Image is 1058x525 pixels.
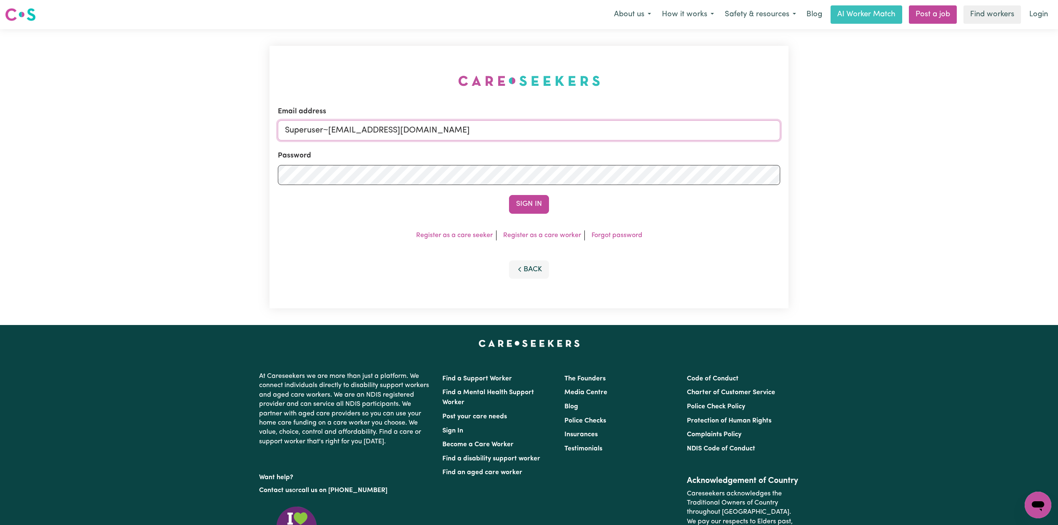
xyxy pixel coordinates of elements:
button: How it works [656,6,719,23]
p: At Careseekers we are more than just a platform. We connect individuals directly to disability su... [259,368,432,450]
a: Code of Conduct [687,375,739,382]
a: Blog [564,403,578,410]
iframe: Button to launch messaging window [1025,492,1051,518]
a: Testimonials [564,445,602,452]
a: Post your care needs [442,413,507,420]
a: Register as a care worker [503,232,581,239]
a: Media Centre [564,389,607,396]
a: Insurances [564,431,598,438]
a: NDIS Code of Conduct [687,445,755,452]
h2: Acknowledgement of Country [687,476,799,486]
img: Careseekers logo [5,7,36,22]
a: Find workers [963,5,1021,24]
a: Police Check Policy [687,403,745,410]
a: Post a job [909,5,957,24]
a: Find a disability support worker [442,455,540,462]
input: Email address [278,120,780,140]
a: call us on [PHONE_NUMBER] [298,487,387,494]
p: Want help? [259,470,432,482]
button: Sign In [509,195,549,213]
button: Back [509,260,549,279]
a: Sign In [442,427,463,434]
label: Email address [278,106,326,117]
a: The Founders [564,375,606,382]
a: Careseekers home page [479,340,580,347]
a: Police Checks [564,417,606,424]
a: Find a Support Worker [442,375,512,382]
a: Login [1024,5,1053,24]
p: or [259,482,432,498]
a: AI Worker Match [831,5,902,24]
a: Forgot password [591,232,642,239]
a: Register as a care seeker [416,232,493,239]
a: Careseekers logo [5,5,36,24]
a: Protection of Human Rights [687,417,771,424]
a: Find a Mental Health Support Worker [442,389,534,406]
label: Password [278,150,311,161]
button: About us [609,6,656,23]
a: Contact us [259,487,292,494]
a: Complaints Policy [687,431,741,438]
a: Charter of Customer Service [687,389,775,396]
a: Find an aged care worker [442,469,522,476]
button: Safety & resources [719,6,801,23]
a: Blog [801,5,827,24]
a: Become a Care Worker [442,441,514,448]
